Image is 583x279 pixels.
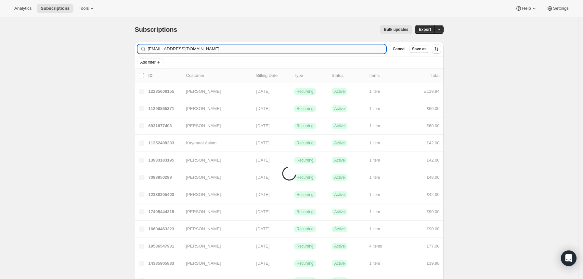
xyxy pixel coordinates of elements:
input: Filter subscribers [148,44,386,54]
button: Analytics [10,4,35,13]
span: Tools [79,6,89,11]
button: Sort the results [432,44,441,54]
span: Analytics [14,6,32,11]
span: Bulk updates [384,27,408,32]
button: Cancel [390,45,408,53]
button: Tools [75,4,99,13]
span: Subscriptions [41,6,70,11]
span: Help [522,6,531,11]
button: Bulk updates [380,25,412,34]
button: Add filter [137,58,163,66]
span: Save as [412,46,427,52]
span: Export [419,27,431,32]
div: Open Intercom Messenger [561,250,577,266]
span: Add filter [140,60,156,65]
span: Subscriptions [135,26,177,33]
button: Subscriptions [37,4,73,13]
button: Help [512,4,541,13]
button: Export [415,25,435,34]
button: Save as [409,45,429,53]
span: Settings [553,6,569,11]
button: Settings [543,4,573,13]
span: Cancel [393,46,405,52]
